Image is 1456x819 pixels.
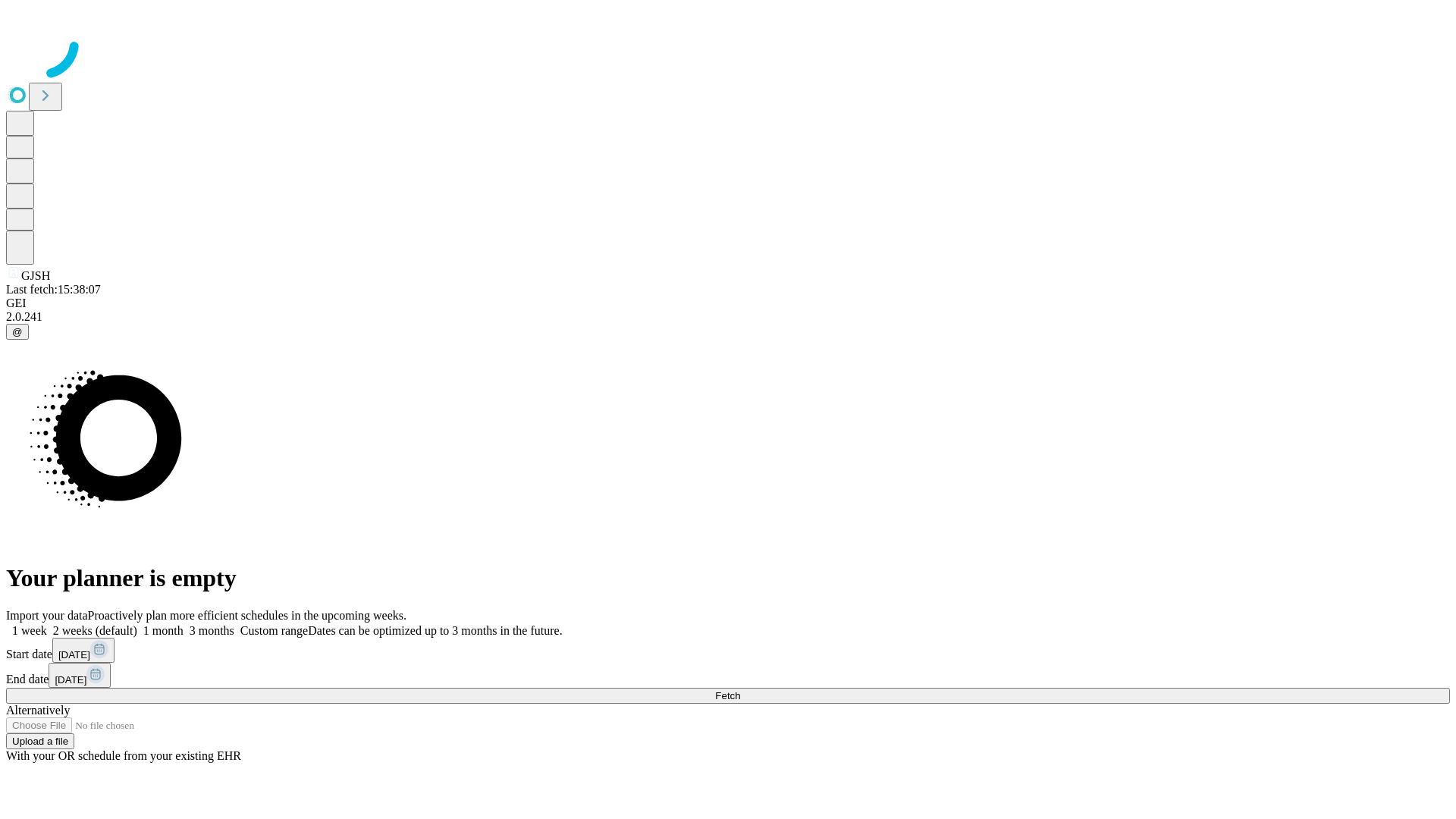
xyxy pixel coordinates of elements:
[6,704,70,717] span: Alternatively
[6,324,29,340] button: @
[6,283,101,296] span: Last fetch: 15:38:07
[52,638,115,663] button: [DATE]
[143,624,184,637] span: 1 month
[88,609,406,622] span: Proactively plan more efficient schedules in the upcoming weeks.
[6,638,1450,663] div: Start date
[12,326,23,337] span: @
[6,749,241,762] span: With your OR schedule from your existing EHR
[49,663,111,688] button: [DATE]
[12,624,47,637] span: 1 week
[53,624,137,637] span: 2 weeks (default)
[6,733,74,749] button: Upload a file
[308,624,562,637] span: Dates can be optimized up to 3 months in the future.
[58,649,90,661] span: [DATE]
[715,690,740,701] span: Fetch
[6,310,1450,324] div: 2.0.241
[6,609,88,622] span: Import your data
[6,564,1450,592] h1: Your planner is empty
[55,674,86,686] span: [DATE]
[21,269,50,282] span: GJSH
[6,663,1450,688] div: End date
[6,297,1450,310] div: GEI
[240,624,308,637] span: Custom range
[190,624,234,637] span: 3 months
[6,688,1450,704] button: Fetch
